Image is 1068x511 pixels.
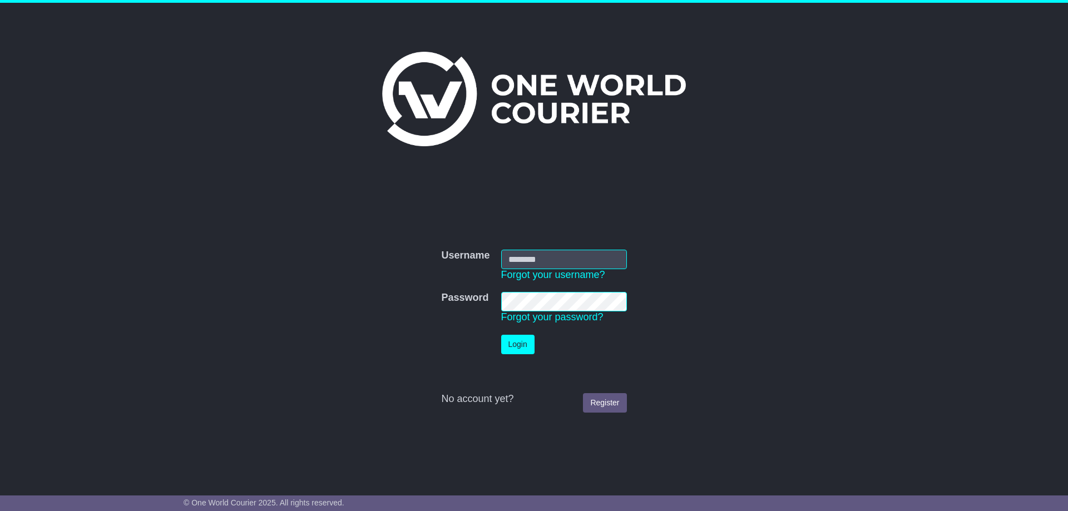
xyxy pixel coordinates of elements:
span: © One World Courier 2025. All rights reserved. [184,498,344,507]
label: Username [441,250,489,262]
img: One World [382,52,686,146]
div: No account yet? [441,393,626,405]
label: Password [441,292,488,304]
a: Forgot your username? [501,269,605,280]
a: Forgot your password? [501,311,604,323]
button: Login [501,335,535,354]
a: Register [583,393,626,413]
